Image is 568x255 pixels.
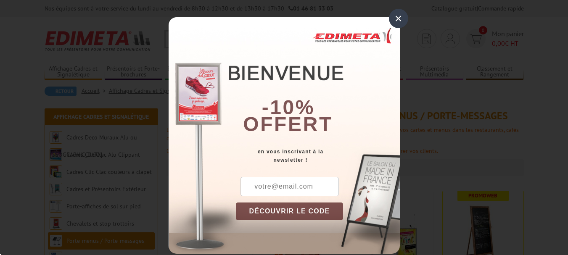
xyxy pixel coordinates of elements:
button: DÉCOUVRIR LE CODE [236,202,343,220]
font: offert [243,113,333,135]
input: votre@email.com [240,177,339,196]
b: -10% [262,96,315,118]
div: × [389,9,408,28]
div: en vous inscrivant à la newsletter ! [236,147,400,164]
